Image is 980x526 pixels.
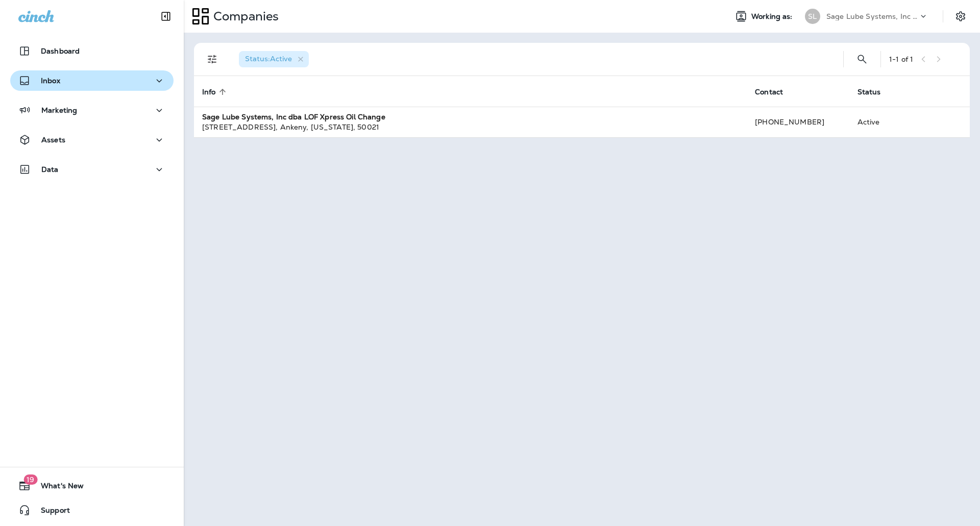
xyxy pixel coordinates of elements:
[152,6,180,27] button: Collapse Sidebar
[10,130,174,150] button: Assets
[10,70,174,91] button: Inbox
[755,88,783,96] span: Contact
[826,12,918,20] p: Sage Lube Systems, Inc dba LOF Xpress Oil Change
[10,475,174,496] button: 19What's New
[41,165,59,173] p: Data
[747,107,849,137] td: [PHONE_NUMBER]
[805,9,820,24] div: SL
[245,54,292,63] span: Status : Active
[202,112,385,121] strong: Sage Lube Systems, Inc dba LOF Xpress Oil Change
[751,12,795,21] span: Working as:
[857,88,881,96] span: Status
[202,88,216,96] span: Info
[889,55,913,63] div: 1 - 1 of 1
[202,49,223,69] button: Filters
[849,107,915,137] td: Active
[852,49,872,69] button: Search Companies
[41,77,60,85] p: Inbox
[10,41,174,61] button: Dashboard
[239,51,309,67] div: Status:Active
[209,9,279,24] p: Companies
[41,136,65,144] p: Assets
[23,474,37,485] span: 19
[951,7,970,26] button: Settings
[31,482,84,494] span: What's New
[31,506,70,518] span: Support
[202,87,229,96] span: Info
[202,122,739,132] div: [STREET_ADDRESS] , Ankeny , [US_STATE] , 50021
[10,159,174,180] button: Data
[755,87,796,96] span: Contact
[857,87,894,96] span: Status
[10,500,174,520] button: Support
[10,100,174,120] button: Marketing
[41,106,77,114] p: Marketing
[41,47,80,55] p: Dashboard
